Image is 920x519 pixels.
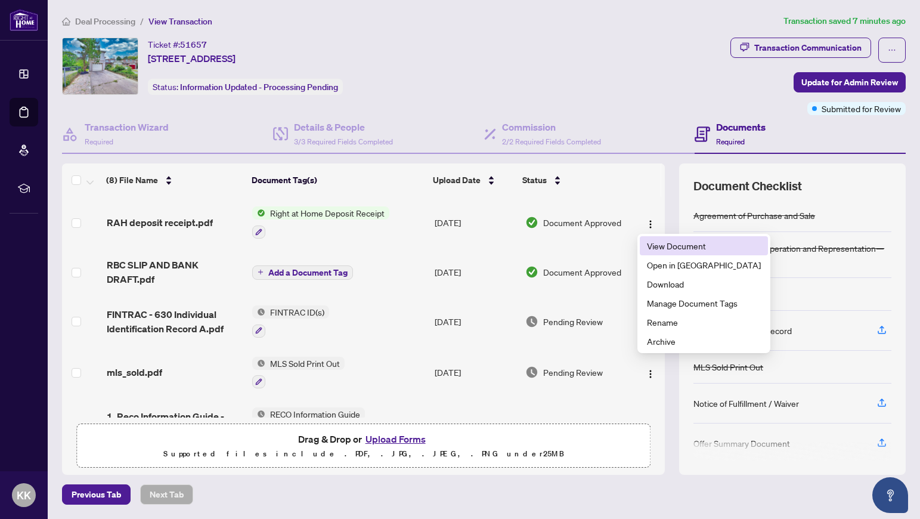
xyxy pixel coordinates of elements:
[641,414,660,433] button: Logo
[180,82,338,92] span: Information Updated - Processing Pending
[252,206,265,220] img: Status Icon
[148,79,343,95] div: Status:
[265,206,389,220] span: Right at Home Deposit Receipt
[72,485,121,504] span: Previous Tab
[252,305,265,319] img: Status Icon
[362,431,429,447] button: Upload Forms
[872,477,908,513] button: Open asap
[252,206,389,239] button: Status IconRight at Home Deposit Receipt
[693,397,799,410] div: Notice of Fulfillment / Waiver
[430,248,520,296] td: [DATE]
[298,431,429,447] span: Drag & Drop or
[106,174,158,187] span: (8) File Name
[543,216,621,229] span: Document Approved
[794,72,906,92] button: Update for Admin Review
[430,296,520,347] td: [DATE]
[693,242,891,268] div: Confirmation of Co-operation and Representation—Buyer/Seller
[525,417,538,430] img: Document Status
[433,174,481,187] span: Upload Date
[518,163,630,197] th: Status
[294,120,393,134] h4: Details & People
[525,216,538,229] img: Document Status
[822,102,901,115] span: Submitted for Review
[252,305,329,338] button: Status IconFINTRAC ID(s)
[107,365,162,379] span: mls_sold.pdf
[502,137,601,146] span: 2/2 Required Fields Completed
[730,38,871,58] button: Transaction Communication
[647,316,761,329] span: Rename
[258,269,264,275] span: plus
[716,137,745,146] span: Required
[502,120,601,134] h4: Commission
[525,366,538,379] img: Document Status
[107,307,243,336] span: FINTRAC - 630 Individual Identification Record A.pdf
[10,9,38,31] img: logo
[265,407,365,421] span: RECO Information Guide
[428,163,518,197] th: Upload Date
[430,398,520,449] td: [DATE]
[525,315,538,328] img: Document Status
[101,163,246,197] th: (8) File Name
[522,174,547,187] span: Status
[647,277,761,291] span: Download
[646,220,655,229] img: Logo
[180,39,207,50] span: 51657
[693,360,763,373] div: MLS Sold Print Out
[888,46,896,54] span: ellipsis
[647,239,761,252] span: View Document
[148,51,236,66] span: [STREET_ADDRESS]
[63,38,138,94] img: IMG-N12318103_1.jpg
[17,487,31,503] span: KK
[647,335,761,348] span: Archive
[148,38,207,51] div: Ticket #:
[801,73,898,92] span: Update for Admin Review
[543,366,603,379] span: Pending Review
[140,484,193,505] button: Next Tab
[265,305,329,319] span: FINTRAC ID(s)
[62,17,70,26] span: home
[641,363,660,382] button: Logo
[75,16,135,27] span: Deal Processing
[247,163,428,197] th: Document Tag(s)
[543,315,603,328] span: Pending Review
[252,265,353,280] button: Add a Document Tag
[85,137,113,146] span: Required
[525,265,538,279] img: Document Status
[646,369,655,379] img: Logo
[140,14,144,28] li: /
[716,120,766,134] h4: Documents
[693,209,815,222] div: Agreement of Purchase and Sale
[641,213,660,232] button: Logo
[430,347,520,398] td: [DATE]
[543,265,621,279] span: Document Approved
[252,407,365,440] button: Status IconRECO Information Guide
[783,14,906,28] article: Transaction saved 7 minutes ago
[265,357,345,370] span: MLS Sold Print Out
[107,258,243,286] span: RBC SLIP AND BANK DRAFT.pdf
[543,417,603,430] span: Pending Review
[754,38,862,57] div: Transaction Communication
[252,357,345,389] button: Status IconMLS Sold Print Out
[148,16,212,27] span: View Transaction
[268,268,348,277] span: Add a Document Tag
[647,258,761,271] span: Open in [GEOGRAPHIC_DATA]
[252,264,353,280] button: Add a Document Tag
[294,137,393,146] span: 3/3 Required Fields Completed
[693,437,790,450] div: Offer Summary Document
[84,447,643,461] p: Supported files include .PDF, .JPG, .JPEG, .PNG under 25 MB
[107,409,243,438] span: 1_Reco Information Guide - RECO Forms.pdf
[252,407,265,421] img: Status Icon
[252,357,265,370] img: Status Icon
[693,178,802,194] span: Document Checklist
[85,120,169,134] h4: Transaction Wizard
[62,484,131,505] button: Previous Tab
[77,424,650,468] span: Drag & Drop orUpload FormsSupported files include .PDF, .JPG, .JPEG, .PNG under25MB
[107,215,213,230] span: RAH deposit receipt.pdf
[430,197,520,248] td: [DATE]
[647,296,761,310] span: Manage Document Tags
